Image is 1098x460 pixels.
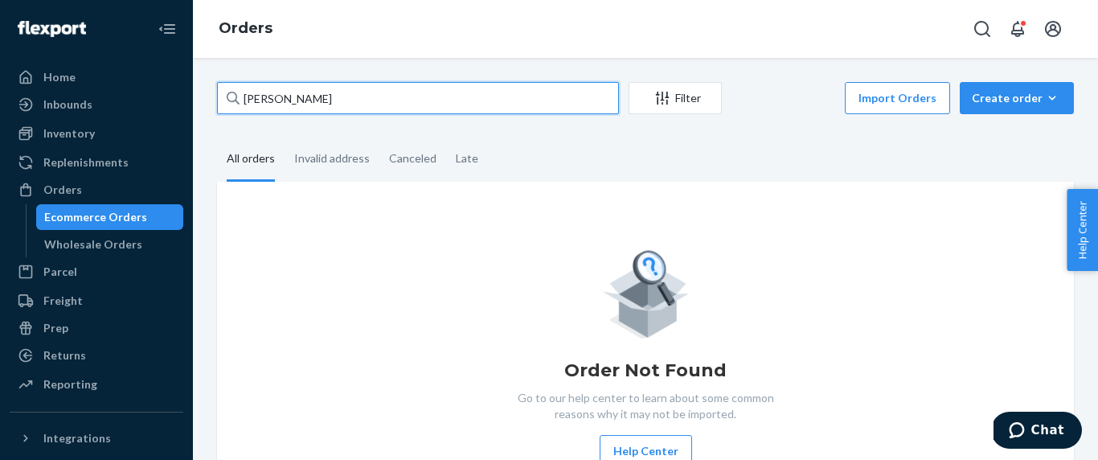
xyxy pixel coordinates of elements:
[43,347,86,363] div: Returns
[18,21,86,37] img: Flexport logo
[10,150,183,175] a: Replenishments
[10,177,183,203] a: Orders
[43,125,95,142] div: Inventory
[629,82,722,114] button: Filter
[43,154,129,170] div: Replenishments
[219,19,272,37] a: Orders
[43,264,77,280] div: Parcel
[43,69,76,85] div: Home
[206,6,285,52] ol: breadcrumbs
[10,315,183,341] a: Prep
[10,64,183,90] a: Home
[10,121,183,146] a: Inventory
[227,138,275,182] div: All orders
[994,412,1082,452] iframe: Opens a widget where you can chat to one of our agents
[44,236,142,253] div: Wholesale Orders
[217,82,619,114] input: Search orders
[1037,13,1069,45] button: Open account menu
[43,182,82,198] div: Orders
[10,259,183,285] a: Parcel
[456,138,478,179] div: Late
[960,82,1074,114] button: Create order
[972,90,1062,106] div: Create order
[602,246,690,339] img: Empty list
[43,430,111,446] div: Integrations
[10,343,183,368] a: Returns
[151,13,183,45] button: Close Navigation
[845,82,950,114] button: Import Orders
[629,90,721,106] div: Filter
[36,232,184,257] a: Wholesale Orders
[43,293,83,309] div: Freight
[10,92,183,117] a: Inbounds
[1002,13,1034,45] button: Open notifications
[10,425,183,451] button: Integrations
[43,376,97,392] div: Reporting
[10,288,183,314] a: Freight
[389,138,436,179] div: Canceled
[966,13,998,45] button: Open Search Box
[564,358,727,384] h1: Order Not Found
[1067,189,1098,271] button: Help Center
[43,97,92,113] div: Inbounds
[505,390,786,422] p: Go to our help center to learn about some common reasons why it may not be imported.
[36,204,184,230] a: Ecommerce Orders
[43,320,68,336] div: Prep
[44,209,147,225] div: Ecommerce Orders
[10,372,183,397] a: Reporting
[294,138,370,179] div: Invalid address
